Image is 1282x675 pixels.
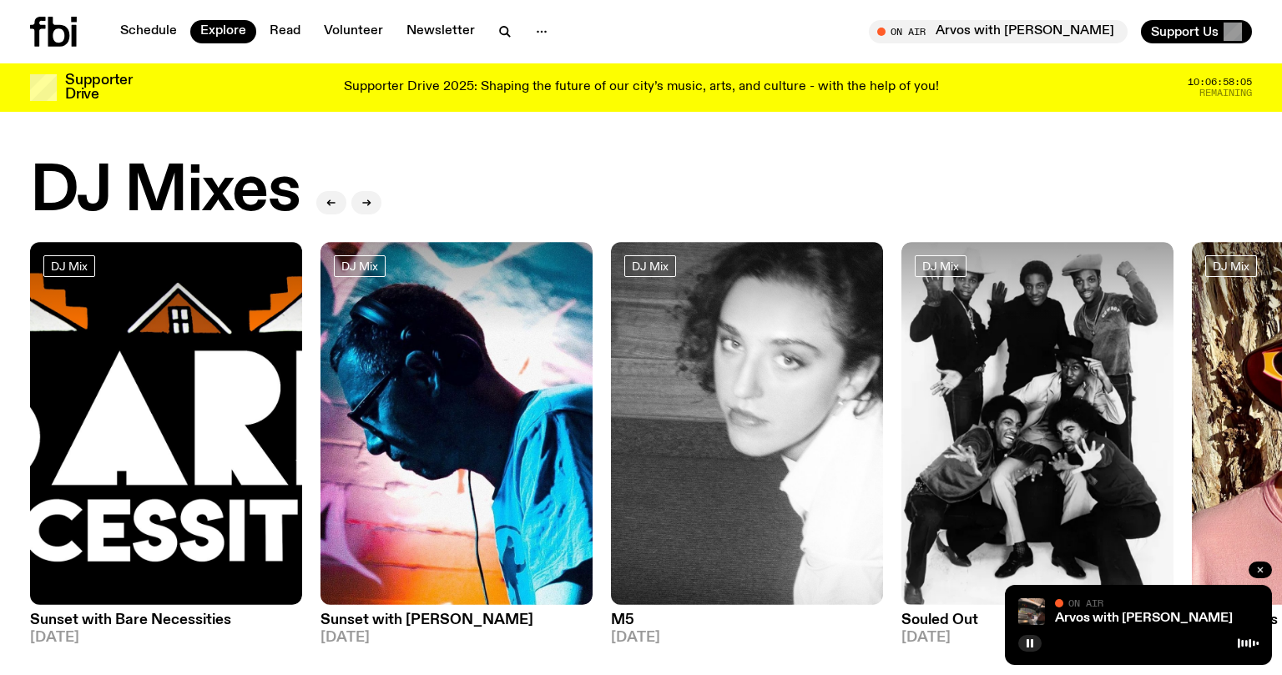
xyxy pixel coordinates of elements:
span: 10:06:58:05 [1188,78,1252,87]
h3: Supporter Drive [65,73,132,102]
a: Newsletter [396,20,485,43]
a: Volunteer [314,20,393,43]
img: Simon Caldwell stands side on, looking downwards. He has headphones on. Behind him is a brightly ... [320,242,593,605]
span: DJ Mix [1213,259,1249,272]
p: Supporter Drive 2025: Shaping the future of our city’s music, arts, and culture - with the help o... [344,80,939,95]
button: On AirArvos with [PERSON_NAME] [869,20,1128,43]
img: A black and white photo of Lilly wearing a white blouse and looking up at the camera. [611,242,883,605]
a: Schedule [110,20,187,43]
a: M5[DATE] [611,605,883,645]
a: Sunset with [PERSON_NAME][DATE] [320,605,593,645]
span: DJ Mix [632,259,669,272]
span: [DATE] [30,631,302,645]
span: [DATE] [320,631,593,645]
span: Support Us [1151,24,1219,39]
a: DJ Mix [334,255,386,277]
a: Explore [190,20,256,43]
span: Remaining [1199,88,1252,98]
h3: Sunset with [PERSON_NAME] [320,613,593,627]
span: DJ Mix [341,259,378,272]
span: On Air [1068,597,1103,608]
img: Bare Necessities [30,242,302,605]
a: Arvos with [PERSON_NAME] [1055,612,1233,625]
h3: Souled Out [901,613,1173,627]
span: [DATE] [901,631,1173,645]
button: Support Us [1141,20,1252,43]
h3: M5 [611,613,883,627]
a: Sunset with Bare Necessities[DATE] [30,605,302,645]
span: DJ Mix [51,259,88,272]
a: DJ Mix [624,255,676,277]
a: Souled Out[DATE] [901,605,1173,645]
a: DJ Mix [1205,255,1257,277]
span: DJ Mix [922,259,959,272]
span: [DATE] [611,631,883,645]
a: DJ Mix [43,255,95,277]
a: DJ Mix [915,255,967,277]
a: Read [260,20,310,43]
h2: DJ Mixes [30,160,300,224]
h3: Sunset with Bare Necessities [30,613,302,627]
